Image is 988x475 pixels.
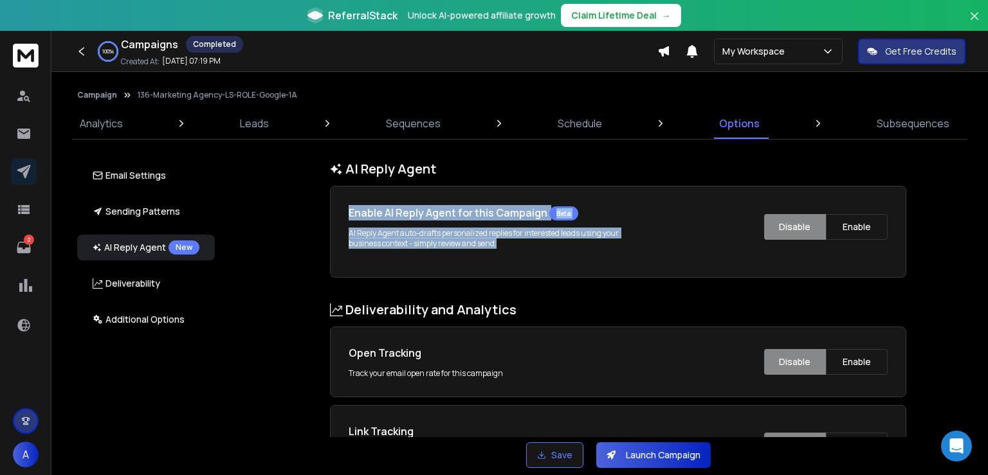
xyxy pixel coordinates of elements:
[885,45,956,58] p: Get Free Credits
[561,4,681,27] button: Claim Lifetime Deal→
[162,56,221,66] p: [DATE] 07:19 PM
[121,37,178,52] h1: Campaigns
[77,90,117,100] button: Campaign
[121,57,160,67] p: Created At:
[378,108,448,139] a: Sequences
[13,442,39,467] button: A
[711,108,767,139] a: Options
[858,39,965,64] button: Get Free Credits
[328,8,398,23] span: ReferralStack
[550,108,610,139] a: Schedule
[11,235,37,260] a: 2
[408,9,556,22] p: Unlock AI-powered affiliate growth
[877,116,949,131] p: Subsequences
[722,45,790,58] p: My Workspace
[186,36,243,53] div: Completed
[77,163,215,188] button: Email Settings
[662,9,671,22] span: →
[941,431,972,462] div: Open Intercom Messenger
[558,116,602,131] p: Schedule
[386,116,441,131] p: Sequences
[138,90,297,100] p: 136-Marketing Agency-LS-ROLE-Google-1A
[966,8,983,39] button: Close banner
[232,108,277,139] a: Leads
[93,169,166,182] p: Email Settings
[719,116,760,131] p: Options
[80,116,123,131] p: Analytics
[102,48,114,55] p: 100 %
[24,235,34,245] p: 2
[869,108,957,139] a: Subsequences
[240,116,269,131] p: Leads
[72,108,131,139] a: Analytics
[330,160,906,178] h1: AI Reply Agent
